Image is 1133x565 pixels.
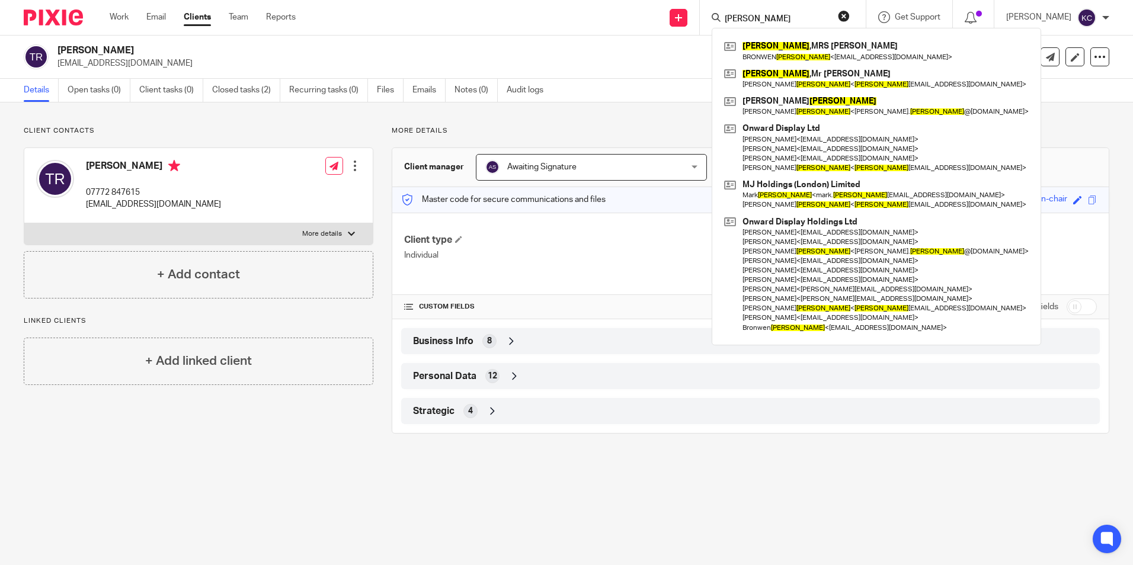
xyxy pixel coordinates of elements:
[1006,11,1071,23] p: [PERSON_NAME]
[485,160,500,174] img: svg%3E
[86,198,221,210] p: [EMAIL_ADDRESS][DOMAIN_NAME]
[392,126,1109,136] p: More details
[24,9,83,25] img: Pixie
[266,11,296,23] a: Reports
[229,11,248,23] a: Team
[401,194,606,206] p: Master code for secure communications and files
[413,335,473,348] span: Business Info
[68,79,130,102] a: Open tasks (0)
[404,302,750,312] h4: CUSTOM FIELDS
[507,79,552,102] a: Audit logs
[146,11,166,23] a: Email
[24,44,49,69] img: svg%3E
[413,370,476,383] span: Personal Data
[212,79,280,102] a: Closed tasks (2)
[24,316,373,326] p: Linked clients
[455,79,498,102] a: Notes (0)
[413,405,455,418] span: Strategic
[86,160,221,175] h4: [PERSON_NAME]
[1077,8,1096,27] img: svg%3E
[488,370,497,382] span: 12
[377,79,404,102] a: Files
[289,79,368,102] a: Recurring tasks (0)
[838,10,850,22] button: Clear
[412,79,446,102] a: Emails
[184,11,211,23] a: Clients
[404,249,750,261] p: Individual
[468,405,473,417] span: 4
[404,234,750,246] h4: Client type
[507,163,577,171] span: Awaiting Signature
[145,352,252,370] h4: + Add linked client
[139,79,203,102] a: Client tasks (0)
[36,160,74,198] img: svg%3E
[895,13,940,21] span: Get Support
[86,187,221,198] p: 07772 847615
[157,265,240,284] h4: + Add contact
[724,14,830,25] input: Search
[57,57,948,69] p: [EMAIL_ADDRESS][DOMAIN_NAME]
[487,335,492,347] span: 8
[57,44,770,57] h2: [PERSON_NAME]
[404,161,464,173] h3: Client manager
[24,126,373,136] p: Client contacts
[24,79,59,102] a: Details
[168,160,180,172] i: Primary
[110,11,129,23] a: Work
[302,229,342,239] p: More details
